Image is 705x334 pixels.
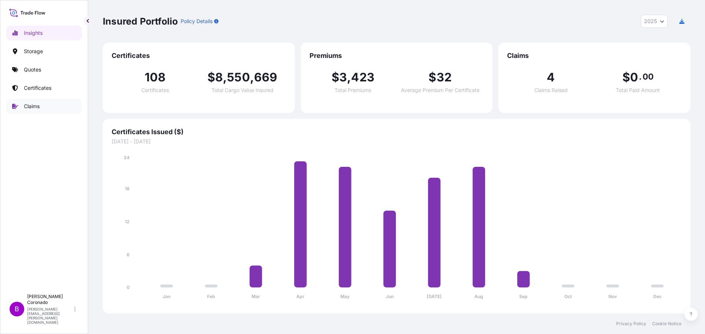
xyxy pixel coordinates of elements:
[211,88,274,93] span: Total Cargo Value Insured
[24,48,43,55] p: Storage
[127,285,130,290] tspan: 0
[616,88,660,93] span: Total Paid Amount
[124,155,130,160] tspan: 24
[339,71,347,83] span: 3
[112,51,286,60] span: Certificates
[335,88,371,93] span: Total Premiums
[125,219,130,224] tspan: 12
[24,103,40,110] p: Claims
[644,18,657,25] span: 2025
[310,51,484,60] span: Premiums
[296,294,304,299] tspan: Apr
[103,15,178,27] p: Insured Portfolio
[6,26,82,40] a: Insights
[351,71,375,83] span: 423
[223,71,227,83] span: ,
[347,71,351,83] span: ,
[630,71,638,83] span: 0
[643,74,654,80] span: 00
[181,18,213,25] p: Policy Details
[474,294,483,299] tspan: Aug
[639,74,641,80] span: .
[145,71,166,83] span: 108
[24,84,51,92] p: Certificates
[622,71,630,83] span: $
[112,128,681,136] span: Certificates Issued ($)
[163,294,170,299] tspan: Jan
[215,71,223,83] span: 8
[6,81,82,95] a: Certificates
[641,15,668,28] button: Year Selector
[427,294,442,299] tspan: [DATE]
[340,294,350,299] tspan: May
[127,252,130,257] tspan: 6
[519,294,528,299] tspan: Sep
[207,294,215,299] tspan: Feb
[27,307,73,324] p: [PERSON_NAME][EMAIL_ADDRESS][PERSON_NAME][DOMAIN_NAME]
[6,99,82,114] a: Claims
[207,71,215,83] span: $
[564,294,572,299] tspan: Oct
[332,71,339,83] span: $
[507,51,681,60] span: Claims
[437,71,452,83] span: 32
[401,88,480,93] span: Average Premium Per Certificate
[250,71,254,83] span: ,
[24,29,43,37] p: Insights
[24,66,41,73] p: Quotes
[547,71,555,83] span: 4
[386,294,394,299] tspan: Jun
[125,186,130,191] tspan: 18
[15,305,19,313] span: B
[6,62,82,77] a: Quotes
[653,294,662,299] tspan: Dec
[616,321,646,327] a: Privacy Policy
[141,88,169,93] span: Certificates
[534,88,568,93] span: Claims Raised
[227,71,250,83] span: 550
[652,321,681,327] a: Cookie Notice
[112,138,681,145] span: [DATE] - [DATE]
[6,44,82,59] a: Storage
[27,294,73,305] p: [PERSON_NAME] Coronado
[429,71,436,83] span: $
[254,71,278,83] span: 669
[608,294,617,299] tspan: Nov
[252,294,260,299] tspan: Mar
